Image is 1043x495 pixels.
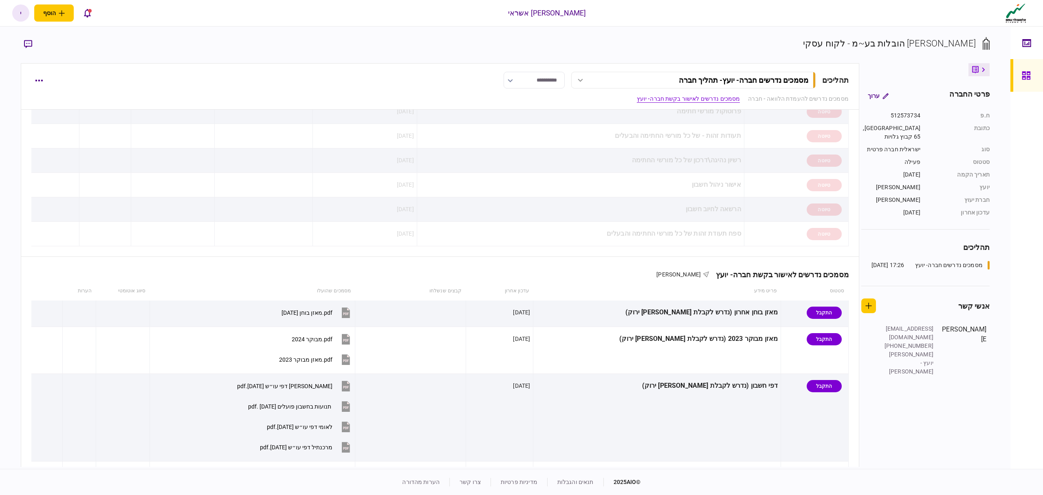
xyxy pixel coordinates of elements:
[282,309,332,316] div: ‎⁨מאזן בוחן 31.7.2025⁩.pdf
[12,4,29,22] button: י
[929,124,990,141] div: כתובת
[861,196,920,204] div: [PERSON_NAME]
[929,208,990,217] div: עדכון אחרון
[929,196,990,204] div: חברת יעוץ
[397,107,414,115] div: [DATE]
[536,303,778,322] div: מאזן בוחן אחרון (נדרש לקבלת [PERSON_NAME] ירוק)
[871,261,904,270] div: 17:26 [DATE]
[880,325,933,342] div: [EMAIL_ADDRESS][DOMAIN_NAME]
[79,4,96,22] button: פתח רשימת התראות
[292,336,332,343] div: ‎⁨מבוקר 2024⁩.pdf
[397,230,414,238] div: [DATE]
[397,156,414,164] div: [DATE]
[929,111,990,120] div: ח.פ
[571,72,816,88] button: מסמכים נדרשים חברה- יועץ- תהליך חברה
[861,88,895,103] button: ערוך
[822,75,849,86] div: תהליכים
[501,479,537,485] a: מדיניות פרטיות
[1004,3,1028,23] img: client company logo
[942,325,986,376] div: [PERSON_NAME]
[513,308,530,316] div: [DATE]
[279,356,332,363] div: ‎⁨מאזן מבוקר 2023⁩.pdf
[420,225,741,243] div: ספח תעודת זהות של כל מורשי החתימה והבעלים
[267,418,352,436] button: לאומי דפי עו״ש 9.9.25⁩.pdf
[958,301,990,312] div: אנשי קשר
[861,170,920,179] div: [DATE]
[237,383,332,389] div: מזרחי דפי עו״ש 9.9.25.pdf
[237,377,352,395] button: מזרחי דפי עו״ש 9.9.25.pdf
[234,464,352,483] button: מזרחי⁩ ריכוז יתרות 9.9.25.pdf
[397,132,414,140] div: [DATE]
[861,242,990,253] div: תהליכים
[267,424,332,430] div: לאומי דפי עו״ש 9.9.25⁩.pdf
[282,303,352,322] button: ‎⁨מאזן בוחן 31.7.2025⁩.pdf
[397,181,414,189] div: [DATE]
[929,145,990,154] div: סוג
[803,37,976,50] div: [PERSON_NAME] הובלות בע~מ - לקוח עסקי
[807,333,842,345] div: התקבל
[513,335,530,343] div: [DATE]
[150,282,355,301] th: מסמכים שהועלו
[402,479,440,485] a: הערות מהדורה
[880,350,933,359] div: [PERSON_NAME]
[949,88,989,103] div: פרטי החברה
[557,479,594,485] a: תנאים והגבלות
[603,478,641,486] div: © 2025 AIO
[637,95,740,103] a: מסמכים נדרשים לאישור בקשת חברה- יועץ
[34,4,74,22] button: פתח תפריט להוספת לקוח
[807,228,842,240] div: טיוטה
[248,403,332,410] div: ‎⁨ תנועות בחשבון פועלים 9.9.25 .pdf
[861,158,920,166] div: פעילה
[748,95,848,103] a: מסמכים נדרשים להעמדת הלוואה - חברה
[420,200,741,219] div: הרשאה לחיוב חשבון
[861,145,920,154] div: ישראלית חברה פרטית
[533,282,781,301] th: פריט מידע
[62,282,96,301] th: הערות
[397,205,414,213] div: [DATE]
[355,282,466,301] th: קבצים שנשלחו
[807,106,842,118] div: טיוטה
[807,380,842,392] div: התקבל
[781,282,848,301] th: סטטוס
[861,183,920,192] div: [PERSON_NAME]
[96,282,150,301] th: סיווג אוטומטי
[260,438,352,456] button: מרכנתיל דפי עו״ש ⁩9.9.25.pdf
[861,208,920,217] div: [DATE]
[807,203,842,216] div: טיוטה
[679,76,808,84] div: מסמכים נדרשים חברה- יועץ - תהליך חברה
[807,130,842,142] div: טיוטה
[929,170,990,179] div: תאריך הקמה
[292,330,352,348] button: ‎⁨מבוקר 2024⁩.pdf
[248,397,352,415] button: ‎⁨ תנועות בחשבון פועלים 9.9.25 .pdf
[536,377,778,395] div: דפי חשבון (נדרש לקבלת [PERSON_NAME] ירוק)
[929,158,990,166] div: סטטוס
[260,444,332,451] div: מרכנתיל דפי עו״ש ⁩9.9.25.pdf
[508,8,586,18] div: [PERSON_NAME] אשראי
[807,179,842,191] div: טיוטה
[466,282,533,301] th: עדכון אחרון
[420,102,741,121] div: פרוטוקול מורשי חתימה
[709,270,849,279] div: מסמכים נדרשים לאישור בקשת חברה- יועץ
[861,111,920,120] div: 512573734
[861,124,920,141] div: [GEOGRAPHIC_DATA], 65 קבוץ גלויות
[420,127,741,145] div: תעודות זהות - של כל מורשי החתימה והבעלים
[420,176,741,194] div: אישור ניהול חשבון
[880,342,933,350] div: [PHONE_NUMBER]
[871,261,990,270] a: מסמכים נדרשים חברה- יועץ17:26 [DATE]
[915,261,983,270] div: מסמכים נדרשים חברה- יועץ
[536,330,778,348] div: מאזן מבוקר 2023 (נדרש לקבלת [PERSON_NAME] ירוק)
[880,359,933,376] div: יועץ - [PERSON_NAME]
[536,464,778,483] div: ריכוז יתרות
[460,479,481,485] a: צרו קשר
[513,382,530,390] div: [DATE]
[279,350,352,369] button: ‎⁨מאזן מבוקר 2023⁩.pdf
[656,271,701,278] span: [PERSON_NAME]
[929,183,990,192] div: יועץ
[807,307,842,319] div: התקבל
[807,155,842,167] div: טיוטה
[420,151,741,170] div: רשיון נהיגה\דרכון של כל מורשי החתימה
